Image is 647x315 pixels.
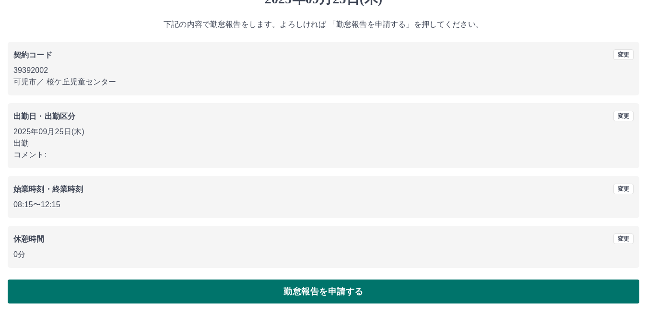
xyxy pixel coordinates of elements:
p: コメント: [13,149,634,161]
p: 出勤 [13,138,634,149]
p: 可児市 ／ 桜ケ丘児童センター [13,76,634,88]
b: 出勤日・出勤区分 [13,112,75,120]
button: 変更 [613,233,634,244]
b: 休憩時間 [13,235,45,243]
button: 勤怠報告を申請する [8,280,639,303]
p: 下記の内容で勤怠報告をします。よろしければ 「勤怠報告を申請する」を押してください。 [8,19,639,30]
p: 39392002 [13,65,634,76]
b: 契約コード [13,51,52,59]
button: 変更 [613,111,634,121]
button: 変更 [613,49,634,60]
b: 始業時刻・終業時刻 [13,185,83,193]
p: 0分 [13,249,634,260]
p: 2025年09月25日(木) [13,126,634,138]
button: 変更 [613,184,634,194]
p: 08:15 〜 12:15 [13,199,634,210]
